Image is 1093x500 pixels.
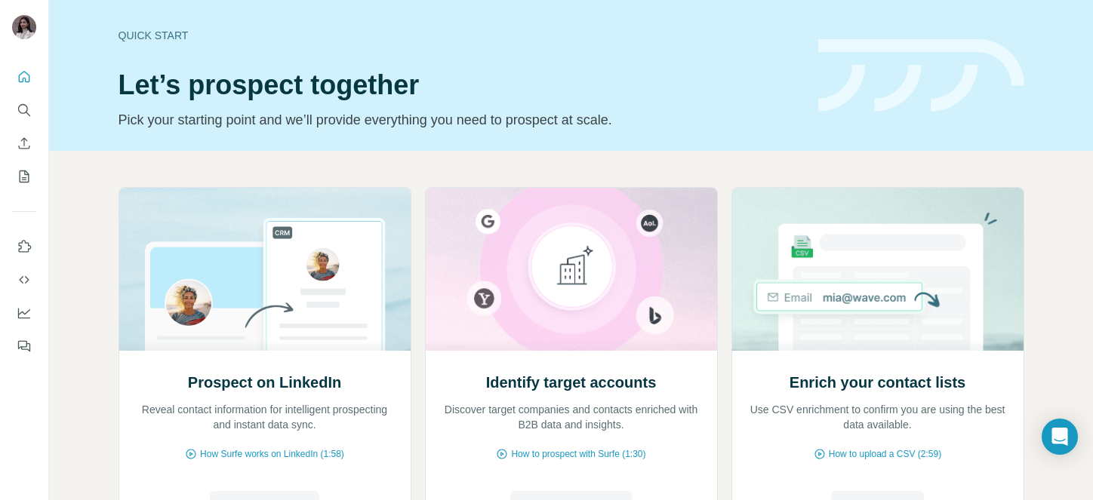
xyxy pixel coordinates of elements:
[119,28,800,43] div: Quick start
[119,109,800,130] p: Pick your starting point and we’ll provide everything you need to prospect at scale.
[1042,419,1078,455] div: Open Intercom Messenger
[12,97,36,124] button: Search
[119,70,800,100] h1: Let’s prospect together
[188,372,341,393] h2: Prospect on LinkedIn
[12,15,36,39] img: Avatar
[12,266,36,293] button: Use Surfe API
[12,130,36,157] button: Enrich CSV
[441,402,702,432] p: Discover target companies and contacts enriched with B2B data and insights.
[511,447,645,461] span: How to prospect with Surfe (1:30)
[747,402,1008,432] p: Use CSV enrichment to confirm you are using the best data available.
[790,372,965,393] h2: Enrich your contact lists
[12,233,36,260] button: Use Surfe on LinkedIn
[119,188,411,351] img: Prospect on LinkedIn
[425,188,718,351] img: Identify target accounts
[12,63,36,90] button: Quick start
[12,333,36,360] button: Feedback
[818,39,1024,112] img: banner
[12,163,36,190] button: My lists
[134,402,396,432] p: Reveal contact information for intelligent prospecting and instant data sync.
[829,447,941,461] span: How to upload a CSV (2:59)
[200,447,344,461] span: How Surfe works on LinkedIn (1:58)
[731,188,1024,351] img: Enrich your contact lists
[486,372,657,393] h2: Identify target accounts
[12,299,36,327] button: Dashboard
